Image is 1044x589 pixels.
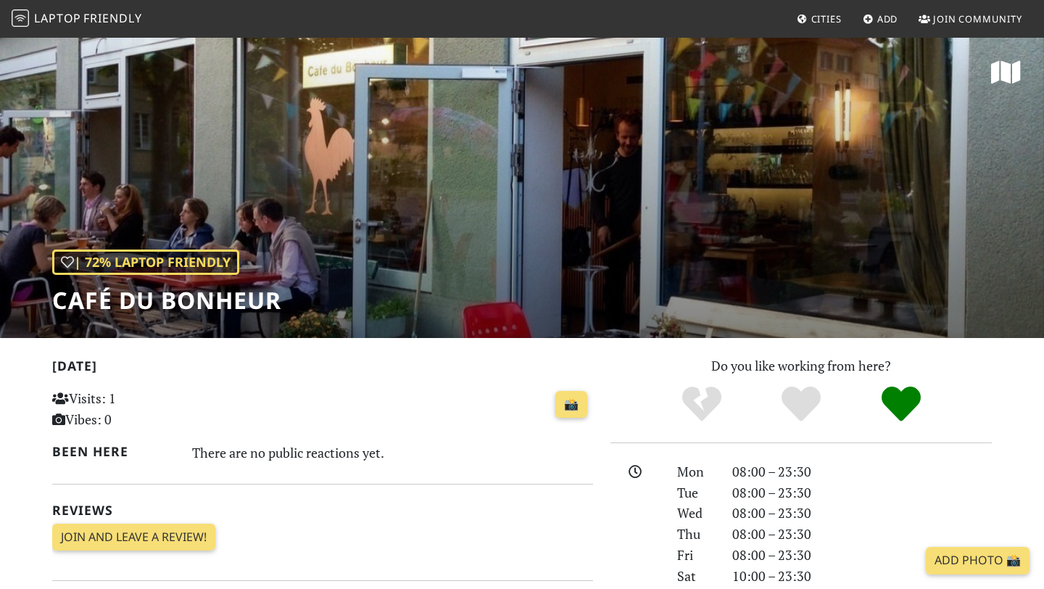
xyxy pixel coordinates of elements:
div: Thu [668,524,724,545]
div: 08:00 – 23:30 [724,524,1000,545]
div: Yes [751,384,851,424]
a: Add [857,6,904,32]
a: Join Community [913,6,1028,32]
span: Laptop [34,10,81,26]
div: No [652,384,752,424]
div: There are no public reactions yet. [192,441,594,464]
a: LaptopFriendly LaptopFriendly [12,7,142,32]
div: Wed [668,503,724,524]
div: 08:00 – 23:30 [724,545,1000,566]
h2: [DATE] [52,358,593,379]
img: LaptopFriendly [12,9,29,27]
div: Fri [668,545,724,566]
a: Join and leave a review! [52,524,215,551]
div: | 72% Laptop Friendly [52,250,239,275]
div: Definitely! [851,384,951,424]
h2: Reviews [52,503,593,518]
span: Friendly [83,10,141,26]
div: 10:00 – 23:30 [724,566,1000,587]
div: Mon [668,461,724,482]
a: Cities [791,6,848,32]
div: Sat [668,566,724,587]
h2: Been here [52,444,175,459]
p: Do you like working from here? [610,355,992,376]
div: Tue [668,482,724,503]
span: Cities [811,12,842,25]
span: Add [877,12,898,25]
div: 08:00 – 23:30 [724,461,1000,482]
a: 📸 [555,391,587,419]
p: Visits: 1 Vibes: 0 [52,388,221,430]
a: Add Photo 📸 [926,547,1029,574]
div: 08:00 – 23:30 [724,503,1000,524]
h1: Café du Bonheur [52,287,281,314]
span: Join Community [933,12,1022,25]
div: 08:00 – 23:30 [724,482,1000,503]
